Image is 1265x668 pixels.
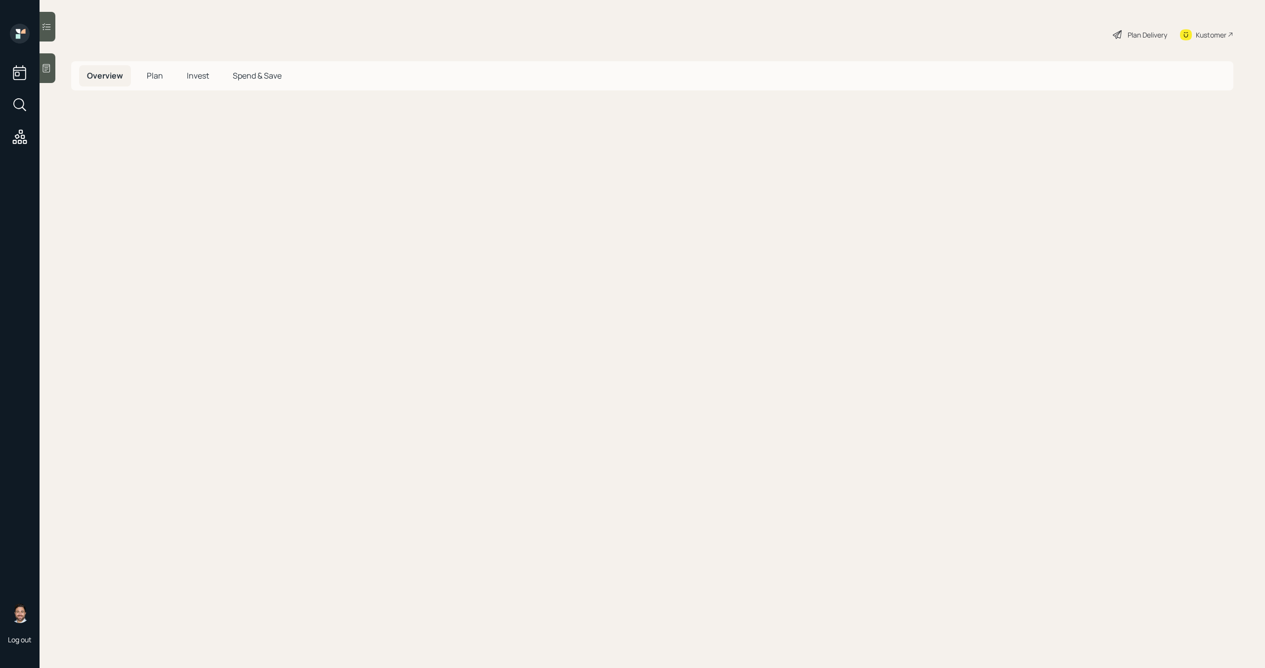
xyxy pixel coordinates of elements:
span: Plan [147,70,163,81]
div: Log out [8,635,32,644]
img: michael-russo-headshot.png [10,603,30,623]
span: Spend & Save [233,70,282,81]
span: Overview [87,70,123,81]
div: Plan Delivery [1128,30,1167,40]
span: Invest [187,70,209,81]
div: Kustomer [1196,30,1226,40]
